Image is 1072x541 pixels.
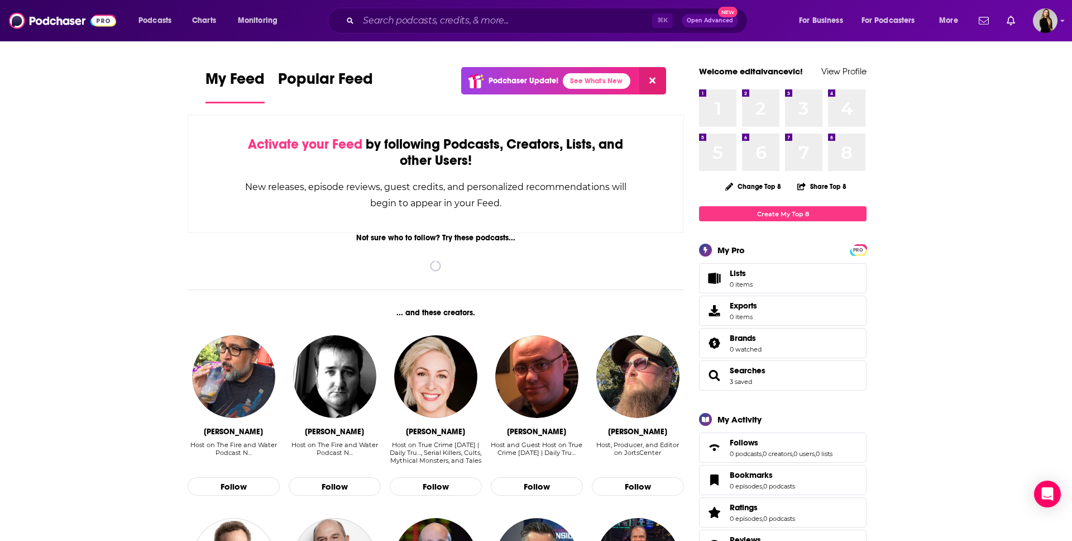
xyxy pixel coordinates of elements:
[703,335,725,351] a: Brands
[390,477,482,496] button: Follow
[699,296,867,326] a: Exports
[406,427,465,436] div: Vanessa Richardson
[131,12,186,30] button: open menu
[762,515,763,523] span: ,
[699,497,867,528] span: Ratings
[491,441,583,457] div: Host and Guest Host on True Crime [DATE] | Daily Tru…
[192,335,275,418] img: Max Romero
[244,136,628,169] div: by following Podcasts, Creators, Lists, and other Users!
[394,335,477,418] img: Vanessa Richardson
[931,12,972,30] button: open menu
[816,450,832,458] a: 0 lists
[687,18,733,23] span: Open Advanced
[730,366,765,376] a: Searches
[289,477,381,496] button: Follow
[608,427,667,436] div: Will Poole
[390,441,482,464] div: Host on True Crime [DATE] | Daily Tru…, Serial Killers, Cults, Mythical Monsters, and Tales
[244,179,628,211] div: New releases, episode reviews, guest credits, and personalized recommendations will begin to appe...
[699,465,867,495] span: Bookmarks
[939,13,958,29] span: More
[682,14,738,27] button: Open AdvancedNew
[204,427,263,436] div: Max Romero
[730,268,746,278] span: Lists
[703,303,725,319] span: Exports
[1033,8,1057,33] img: User Profile
[248,136,362,153] span: Activate your Feed
[703,270,725,286] span: Lists
[188,308,684,317] div: ... and these creators.
[278,69,373,103] a: Popular Feed
[762,482,763,490] span: ,
[289,441,381,457] div: Host on The Fire and Water Podcast N…
[592,477,684,496] button: Follow
[491,477,583,496] button: Follow
[188,477,280,496] button: Follow
[358,12,652,30] input: Search podcasts, credits, & more...
[730,438,832,448] a: Follows
[851,245,865,254] a: PRO
[491,441,583,465] div: Host and Guest Host on True Crime Today | Daily Tru…
[717,245,745,255] div: My Pro
[293,335,376,418] img: Ryan Daly
[703,472,725,488] a: Bookmarks
[390,441,482,465] div: Host on True Crime Today | Daily Tru…, Serial Killers, Cults, Mythical Monsters, and Tales
[138,13,171,29] span: Podcasts
[730,515,762,523] a: 0 episodes
[699,206,867,221] a: Create My Top 8
[205,69,265,95] span: My Feed
[699,433,867,463] span: Follows
[699,66,803,77] a: Welcome editaivancevic!
[305,427,364,436] div: Ryan Daly
[1002,11,1020,30] a: Show notifications dropdown
[974,11,993,30] a: Show notifications dropdown
[730,450,762,458] a: 0 podcasts
[188,441,280,465] div: Host on The Fire and Water Podcast N…
[730,313,757,321] span: 0 items
[763,450,792,458] a: 0 creators
[730,268,753,278] span: Lists
[495,335,578,418] img: Tony Brueski
[1033,8,1057,33] span: Logged in as editaivancevic
[730,482,762,490] a: 0 episodes
[652,13,673,28] span: ⌘ K
[596,335,679,418] img: Will Poole
[730,470,773,480] span: Bookmarks
[730,301,757,311] span: Exports
[338,8,758,34] div: Search podcasts, credits, & more...
[854,12,931,30] button: open menu
[9,10,116,31] img: Podchaser - Follow, Share and Rate Podcasts
[815,450,816,458] span: ,
[791,12,857,30] button: open menu
[851,246,865,254] span: PRO
[730,281,753,288] span: 0 items
[718,7,738,17] span: New
[730,502,758,512] span: Ratings
[862,13,915,29] span: For Podcasters
[278,69,373,95] span: Popular Feed
[730,438,758,448] span: Follows
[699,328,867,358] span: Brands
[703,440,725,455] a: Follows
[592,441,684,465] div: Host, Producer, and Editor on JortsCenter
[1033,8,1057,33] button: Show profile menu
[188,441,280,457] div: Host on The Fire and Water Podcast N…
[763,515,795,523] a: 0 podcasts
[730,333,756,343] span: Brands
[205,69,265,103] a: My Feed
[188,233,684,243] div: Not sure who to follow? Try these podcasts...
[507,427,566,436] div: Tony Brueski
[230,12,292,30] button: open menu
[703,368,725,383] a: Searches
[699,360,867,391] span: Searches
[592,441,684,457] div: Host, Producer, and Editor on JortsCenter
[730,470,795,480] a: Bookmarks
[489,76,558,86] p: Podchaser Update!
[192,13,216,29] span: Charts
[730,378,752,386] a: 3 saved
[730,502,795,512] a: Ratings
